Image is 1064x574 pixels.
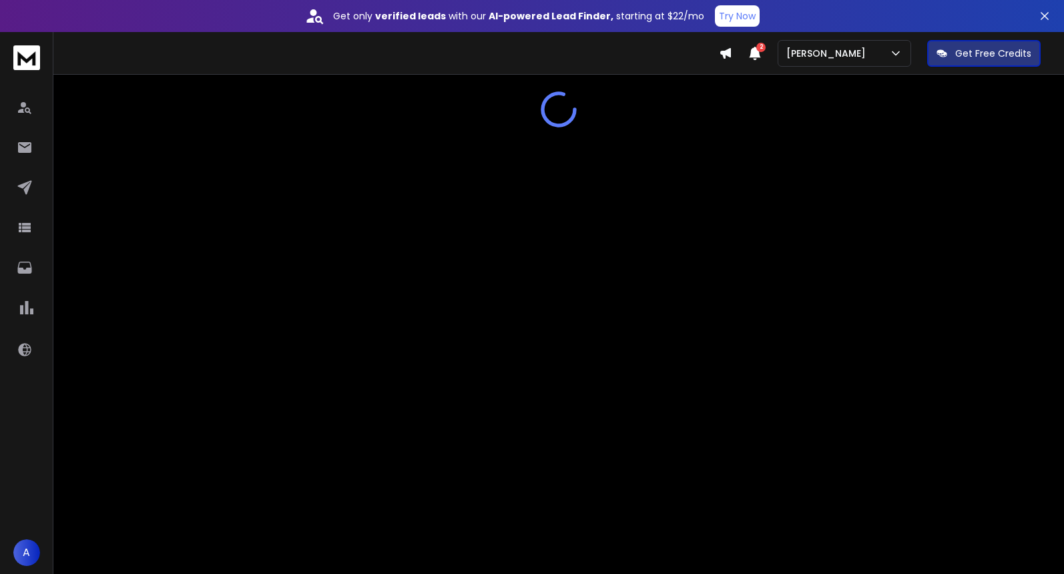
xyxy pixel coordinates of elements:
[489,9,613,23] strong: AI-powered Lead Finder,
[13,539,40,566] button: A
[756,43,766,52] span: 2
[719,9,756,23] p: Try Now
[786,47,871,60] p: [PERSON_NAME]
[927,40,1041,67] button: Get Free Credits
[375,9,446,23] strong: verified leads
[333,9,704,23] p: Get only with our starting at $22/mo
[955,47,1031,60] p: Get Free Credits
[13,45,40,70] img: logo
[715,5,760,27] button: Try Now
